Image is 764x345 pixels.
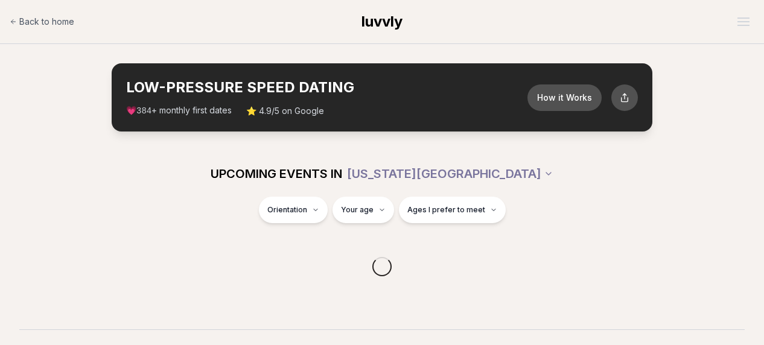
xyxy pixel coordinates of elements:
[407,205,485,215] span: Ages I prefer to meet
[399,197,506,223] button: Ages I prefer to meet
[259,197,328,223] button: Orientation
[341,205,374,215] span: Your age
[10,10,74,34] a: Back to home
[136,106,151,116] span: 384
[126,104,232,117] span: 💗 + monthly first dates
[333,197,394,223] button: Your age
[361,12,403,31] a: luvvly
[126,78,527,97] h2: LOW-PRESSURE SPEED DATING
[19,16,74,28] span: Back to home
[527,84,602,111] button: How it Works
[361,13,403,30] span: luvvly
[267,205,307,215] span: Orientation
[733,13,754,31] button: Open menu
[211,165,342,182] span: UPCOMING EVENTS IN
[347,160,553,187] button: [US_STATE][GEOGRAPHIC_DATA]
[246,105,324,117] span: ⭐ 4.9/5 on Google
